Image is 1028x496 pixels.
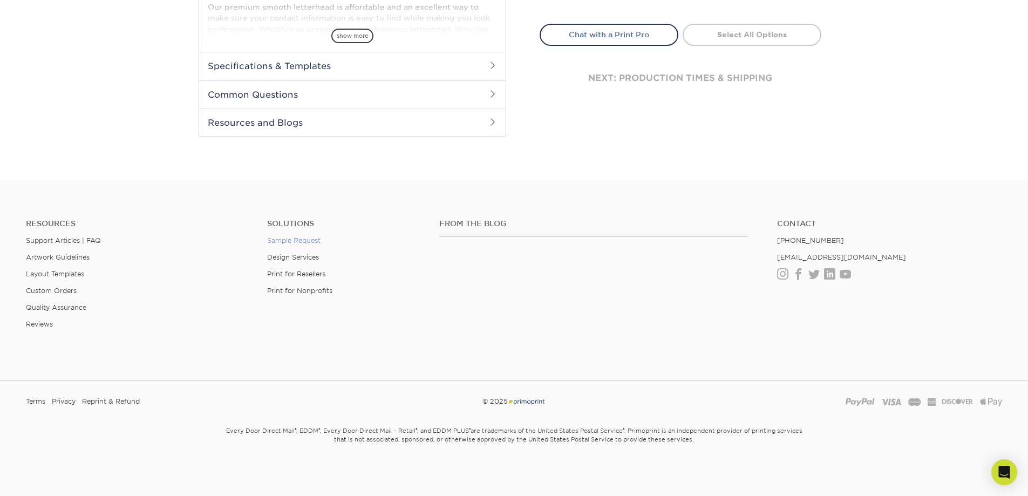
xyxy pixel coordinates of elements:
[26,393,45,410] a: Terms
[991,459,1017,485] div: Open Intercom Messenger
[416,427,417,432] sup: ®
[199,80,506,108] h2: Common Questions
[26,303,86,311] a: Quality Assurance
[295,427,296,432] sup: ®
[267,236,321,244] a: Sample Request
[777,219,1002,228] a: Contact
[331,29,373,43] span: show more
[267,270,325,278] a: Print for Resellers
[540,46,821,111] div: next: production times & shipping
[623,427,624,432] sup: ®
[26,219,251,228] h4: Resources
[26,253,90,261] a: Artwork Guidelines
[540,24,678,45] a: Chat with a Print Pro
[3,463,92,492] iframe: Google Customer Reviews
[777,236,844,244] a: [PHONE_NUMBER]
[199,108,506,137] h2: Resources and Blogs
[26,270,84,278] a: Layout Templates
[26,236,101,244] a: Support Articles | FAQ
[26,320,53,328] a: Reviews
[199,52,506,80] h2: Specifications & Templates
[267,219,423,228] h4: Solutions
[199,423,830,470] small: Every Door Direct Mail , EDDM , Every Door Direct Mail – Retail , and EDDM PLUS are trademarks of...
[52,393,76,410] a: Privacy
[26,287,77,295] a: Custom Orders
[267,253,319,261] a: Design Services
[439,219,748,228] h4: From the Blog
[683,24,821,45] a: Select All Options
[318,427,320,432] sup: ®
[267,287,332,295] a: Print for Nonprofits
[508,397,546,405] img: Primoprint
[777,253,906,261] a: [EMAIL_ADDRESS][DOMAIN_NAME]
[82,393,140,410] a: Reprint & Refund
[349,393,679,410] div: © 2025
[469,427,471,432] sup: ®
